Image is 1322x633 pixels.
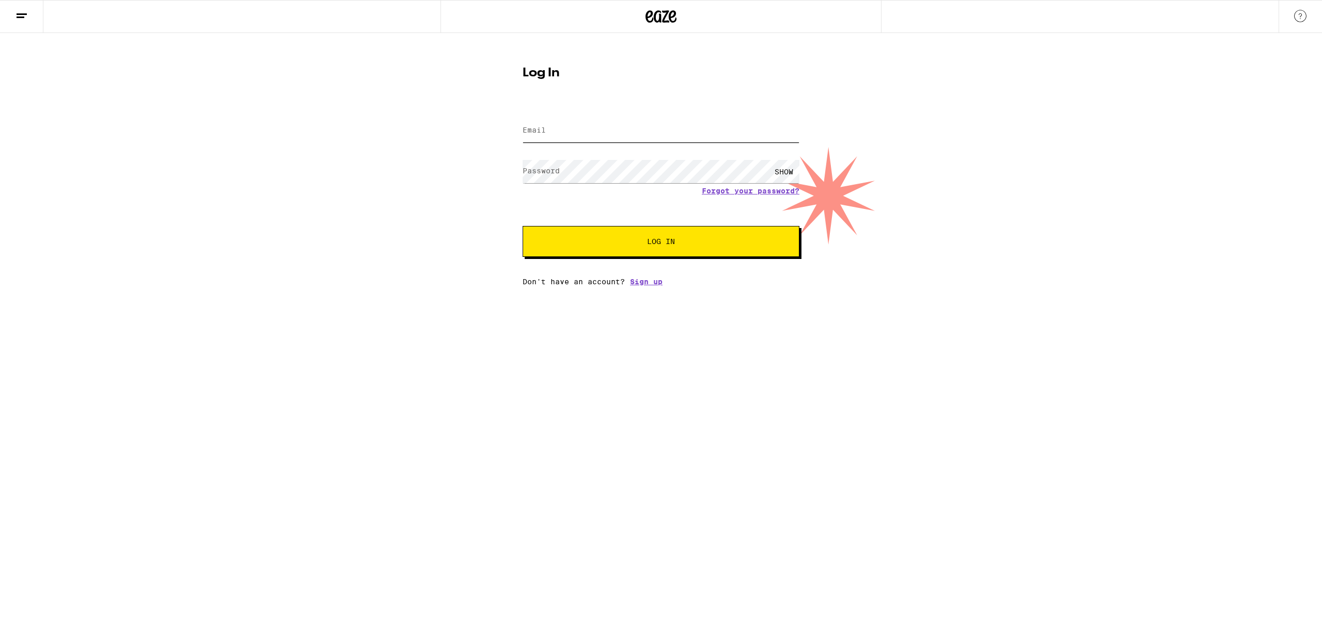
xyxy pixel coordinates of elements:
label: Password [523,167,560,175]
span: Hi. Need any help? [6,7,74,15]
div: Don't have an account? [523,278,799,286]
span: Log In [647,238,675,245]
div: SHOW [768,160,799,183]
a: Sign up [630,278,663,286]
h1: Log In [523,67,799,79]
button: Log In [523,226,799,257]
input: Email [523,119,799,142]
label: Email [523,126,546,134]
a: Forgot your password? [702,187,799,195]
